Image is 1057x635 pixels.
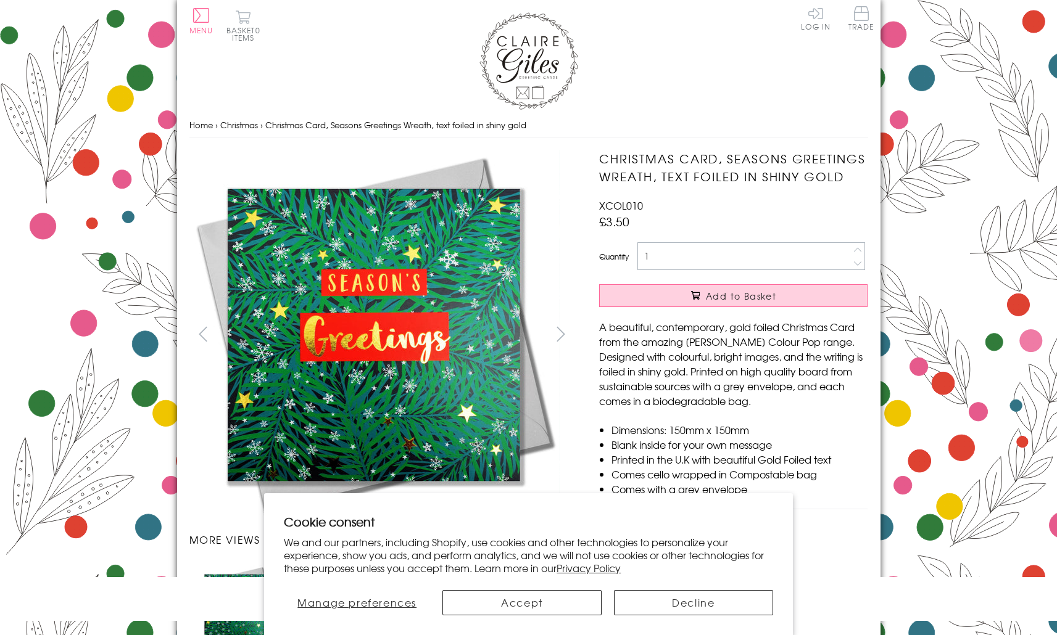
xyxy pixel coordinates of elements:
p: A beautiful, contemporary, gold foiled Christmas Card from the amazing [PERSON_NAME] Colour Pop r... [599,319,868,408]
label: Quantity [599,251,629,262]
span: Add to Basket [706,290,776,302]
a: Home [189,119,213,131]
img: Claire Giles Greetings Cards [479,12,578,110]
span: XCOL010 [599,198,643,213]
a: Trade [848,6,874,33]
button: prev [189,320,217,348]
button: Decline [614,590,773,615]
img: Christmas Card, Seasons Greetings Wreath, text foiled in shiny gold [574,150,945,520]
a: Log In [801,6,831,30]
li: Printed in the U.K with beautiful Gold Foiled text [611,452,868,467]
button: next [547,320,574,348]
span: 0 items [232,25,260,43]
a: Christmas [220,119,258,131]
h3: More views [189,532,575,547]
li: Comes cello wrapped in Compostable bag [611,467,868,481]
span: Christmas Card, Seasons Greetings Wreath, text foiled in shiny gold [265,119,526,131]
h2: Cookie consent [284,513,773,530]
button: Menu [189,8,213,34]
span: £3.50 [599,213,629,230]
li: Comes with a grey envelope [611,481,868,496]
button: Basket0 items [226,10,260,41]
span: Trade [848,6,874,30]
p: We and our partners, including Shopify, use cookies and other technologies to personalize your ex... [284,536,773,574]
button: Add to Basket [599,284,868,307]
h1: Christmas Card, Seasons Greetings Wreath, text foiled in shiny gold [599,150,868,186]
span: › [215,119,218,131]
button: Manage preferences [284,590,430,615]
li: Dimensions: 150mm x 150mm [611,422,868,437]
span: › [260,119,263,131]
span: Menu [189,25,213,36]
span: Manage preferences [297,595,417,610]
nav: breadcrumbs [189,113,868,138]
img: Christmas Card, Seasons Greetings Wreath, text foiled in shiny gold [189,150,559,520]
button: Accept [442,590,602,615]
li: Blank inside for your own message [611,437,868,452]
a: Privacy Policy [557,560,621,575]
